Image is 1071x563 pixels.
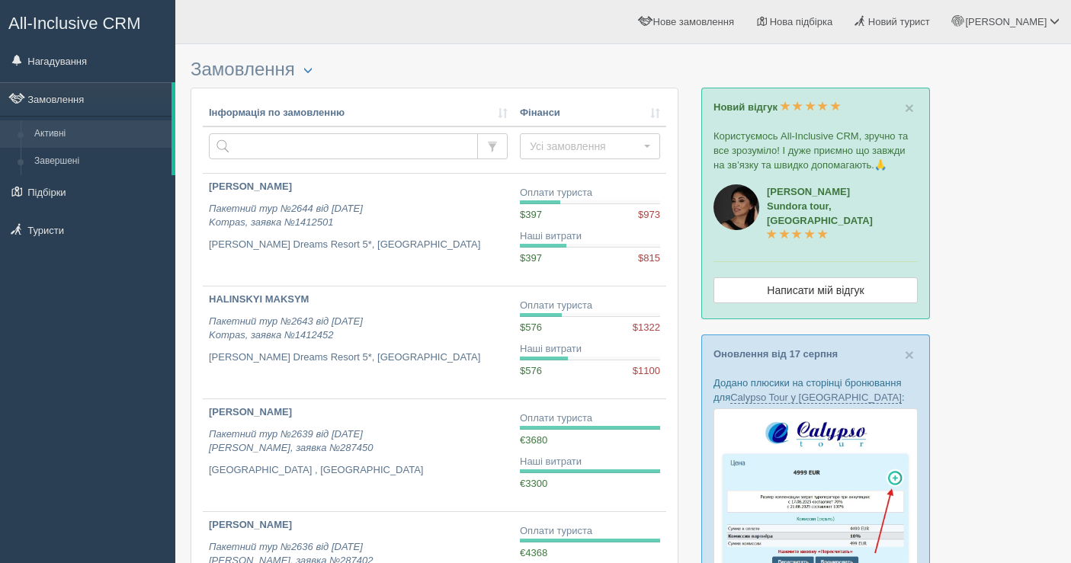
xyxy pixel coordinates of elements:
span: $576 [520,321,542,333]
b: [PERSON_NAME] [209,519,292,530]
span: $973 [638,208,660,222]
i: Пакетний тур №2643 від [DATE] Kompas, заявка №1412452 [209,315,363,341]
button: Усі замовлення [520,133,660,159]
a: All-Inclusive CRM [1,1,175,43]
span: Нове замовлення [653,16,734,27]
a: [PERSON_NAME] Пакетний тур №2639 від [DATE][PERSON_NAME], заявка №287450 [GEOGRAPHIC_DATA] , [GEO... [203,399,514,511]
div: Наші витрати [520,342,660,357]
a: Активні [27,120,172,148]
div: Наші витрати [520,455,660,469]
button: Close [905,100,914,116]
p: Додано плюсики на сторінці бронювання для : [713,376,918,405]
div: Оплати туриста [520,524,660,539]
i: Пакетний тур №2639 від [DATE] [PERSON_NAME], заявка №287450 [209,428,373,454]
span: Нова підбірка [770,16,833,27]
span: €4368 [520,547,547,558]
a: Інформація по замовленню [209,106,508,120]
div: Оплати туриста [520,299,660,313]
a: Фінанси [520,106,660,120]
p: [PERSON_NAME] Dreams Resort 5*, [GEOGRAPHIC_DATA] [209,350,508,365]
span: × [905,99,914,117]
span: €3680 [520,434,547,446]
a: Завершені [27,148,172,175]
div: Оплати туриста [520,411,660,426]
p: Користуємось All-Inclusive CRM, зручно та все зрозуміло! І дуже приємно що завжди на зв’язку та ш... [713,129,918,172]
span: All-Inclusive CRM [8,14,141,33]
span: Новий турист [868,16,930,27]
a: Новий відгук [713,101,841,113]
span: Усі замовлення [530,139,640,154]
div: Оплати туриста [520,186,660,200]
b: [PERSON_NAME] [209,406,292,417]
button: Close [905,347,914,363]
b: HALINSKYI MAKSYM [209,293,309,305]
span: $397 [520,209,542,220]
span: $1322 [633,321,660,335]
a: Calypso Tour у [GEOGRAPHIC_DATA] [730,392,902,404]
input: Пошук за номером замовлення, ПІБ або паспортом туриста [209,133,478,159]
p: [PERSON_NAME] Dreams Resort 5*, [GEOGRAPHIC_DATA] [209,238,508,252]
span: $576 [520,365,542,376]
h3: Замовлення [191,59,678,80]
span: $815 [638,251,660,266]
a: [PERSON_NAME] Пакетний тур №2644 від [DATE]Kompas, заявка №1412501 [PERSON_NAME] Dreams Resort 5*... [203,174,514,286]
a: Оновлення від 17 серпня [713,348,838,360]
span: $1100 [633,364,660,379]
b: [PERSON_NAME] [209,181,292,192]
span: €3300 [520,478,547,489]
div: Наші витрати [520,229,660,244]
i: Пакетний тур №2644 від [DATE] Kompas, заявка №1412501 [209,203,363,229]
p: [GEOGRAPHIC_DATA] , [GEOGRAPHIC_DATA] [209,463,508,478]
a: HALINSKYI MAKSYM Пакетний тур №2643 від [DATE]Kompas, заявка №1412452 [PERSON_NAME] Dreams Resort... [203,286,514,398]
a: Написати мій відгук [713,277,918,303]
span: $397 [520,252,542,264]
span: × [905,346,914,363]
span: [PERSON_NAME] [965,16,1047,27]
a: [PERSON_NAME]Sundora tour, [GEOGRAPHIC_DATA] [767,186,873,241]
